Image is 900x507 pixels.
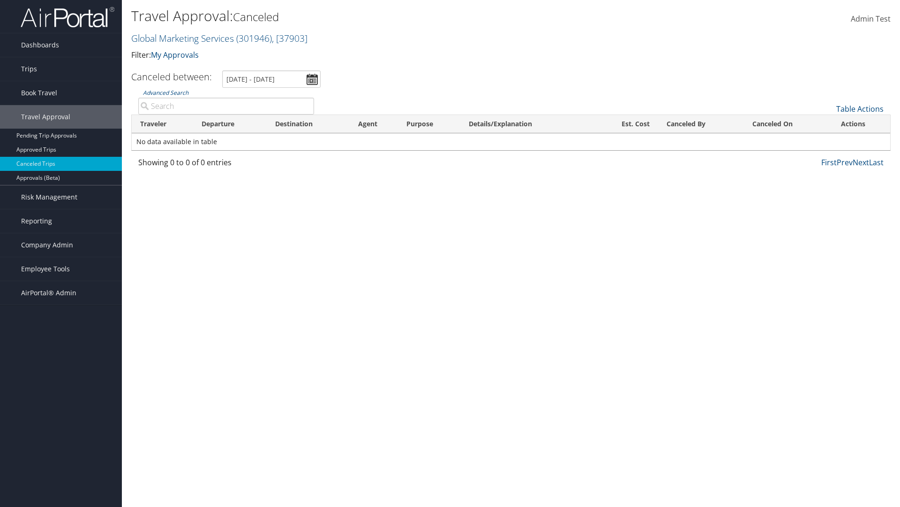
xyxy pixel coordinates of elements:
[143,89,188,97] a: Advanced Search
[151,50,199,60] a: My Approvals
[21,81,57,105] span: Book Travel
[272,32,307,45] span: , [ 37903 ]
[138,157,314,173] div: Showing 0 to 0 of 0 entries
[233,9,279,24] small: Canceled
[193,115,267,133] th: Departure: activate to sort column ascending
[851,5,891,34] a: Admin Test
[131,70,212,83] h3: Canceled between:
[21,233,73,257] span: Company Admin
[132,133,890,150] td: No data available in table
[267,115,350,133] th: Destination: activate to sort column ascending
[222,70,321,88] input: [DATE] - [DATE]
[21,185,77,209] span: Risk Management
[21,6,114,28] img: airportal-logo.png
[837,157,853,168] a: Prev
[593,115,658,133] th: Est. Cost: activate to sort column ascending
[21,105,70,129] span: Travel Approval
[21,209,52,233] span: Reporting
[21,257,70,281] span: Employee Tools
[132,115,193,133] th: Traveler: activate to sort column ascending
[853,157,869,168] a: Next
[744,115,832,133] th: Canceled On: activate to sort column ascending
[821,157,837,168] a: First
[658,115,744,133] th: Canceled By: activate to sort column ascending
[138,98,314,115] input: Advanced Search
[350,115,398,133] th: Agent
[832,115,890,133] th: Actions
[851,14,891,24] span: Admin Test
[131,49,637,61] p: Filter:
[869,157,884,168] a: Last
[460,115,593,133] th: Details/Explanation
[21,33,59,57] span: Dashboards
[131,32,307,45] a: Global Marketing Services
[21,281,76,305] span: AirPortal® Admin
[236,32,272,45] span: ( 301946 )
[398,115,460,133] th: Purpose
[836,104,884,114] a: Table Actions
[21,57,37,81] span: Trips
[131,6,637,26] h1: Travel Approval:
